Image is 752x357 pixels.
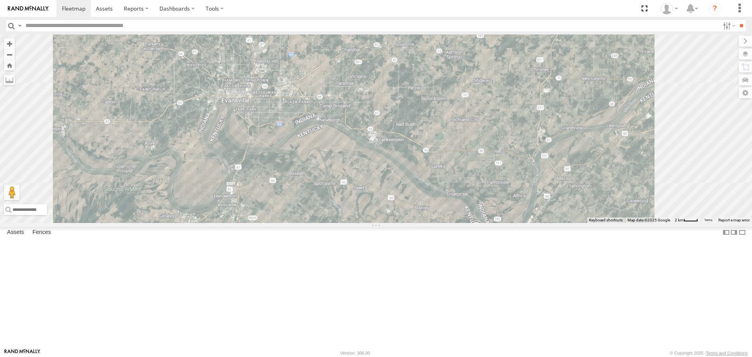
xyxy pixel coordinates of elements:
[706,351,748,355] a: Terms and Conditions
[4,49,15,60] button: Zoom out
[627,218,670,222] span: Map data ©2025 Google
[709,2,721,15] i: ?
[720,20,737,31] label: Search Filter Options
[8,6,49,11] img: rand-logo.svg
[672,217,700,223] button: Map Scale: 2 km per 33 pixels
[16,20,23,31] label: Search Query
[670,351,748,355] div: © Copyright 2025 -
[718,218,750,222] a: Report a map error
[738,227,746,238] label: Hide Summary Table
[4,60,15,71] button: Zoom Home
[739,87,752,98] label: Map Settings
[4,349,40,357] a: Visit our Website
[722,227,730,238] label: Dock Summary Table to the Left
[589,217,623,223] button: Keyboard shortcuts
[4,185,20,200] button: Drag Pegman onto the map to open Street View
[658,3,681,14] div: Nathan Stone
[675,218,683,222] span: 2 km
[3,227,28,238] label: Assets
[340,351,370,355] div: Version: 306.00
[730,227,738,238] label: Dock Summary Table to the Right
[4,38,15,49] button: Zoom in
[704,218,712,221] a: Terms (opens in new tab)
[4,74,15,85] label: Measure
[29,227,55,238] label: Fences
